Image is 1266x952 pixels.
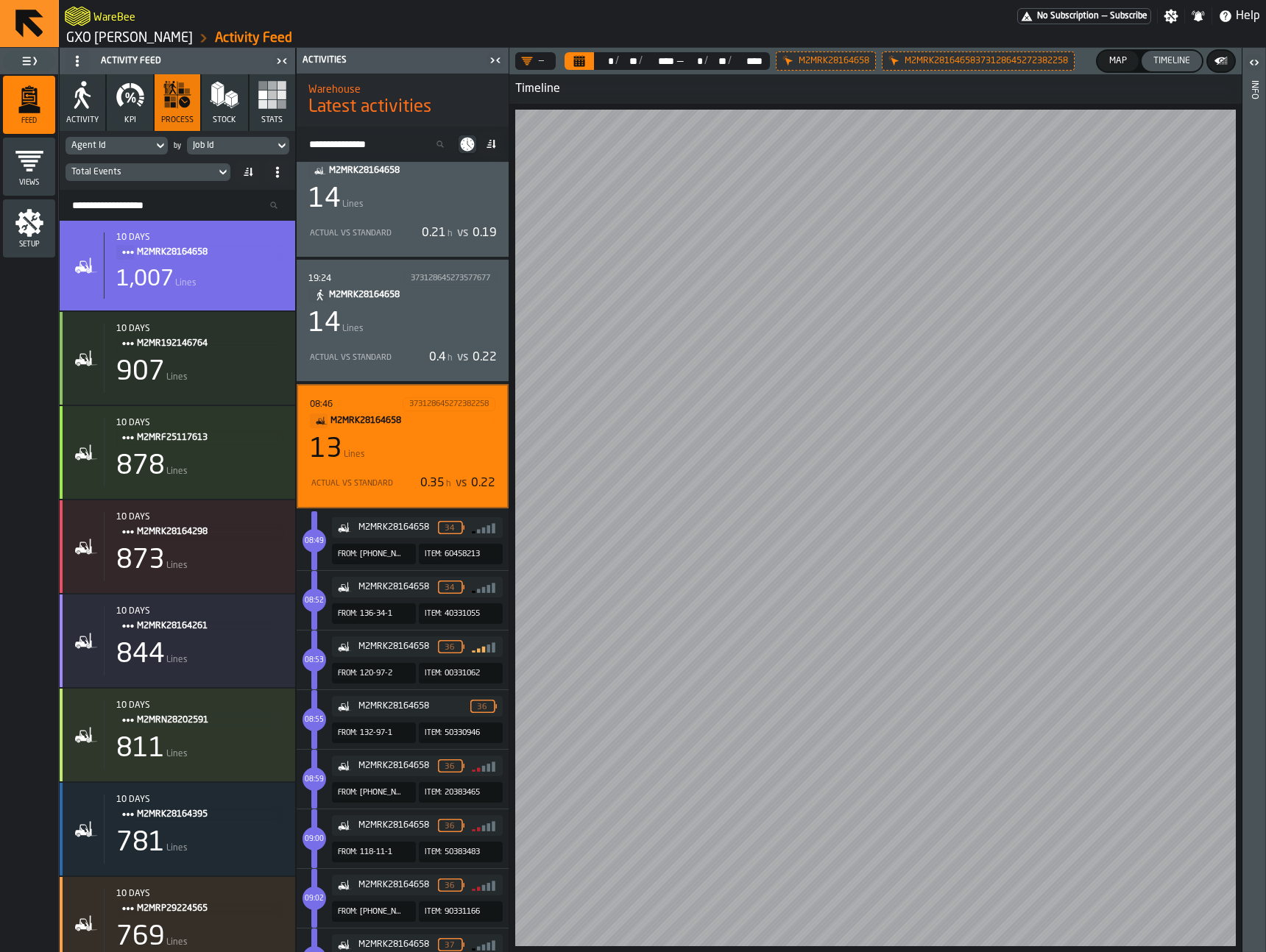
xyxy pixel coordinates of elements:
[445,525,455,533] text: 34
[308,220,497,245] div: StatList-item-Actual vs Standard
[166,655,188,665] span: Lines
[521,55,544,67] div: DropdownMenuValue-
[3,138,55,196] li: menu Views
[308,271,497,285] div: Start: 9/30/2025, 7:24:03 PM - End: 9/30/2025, 7:48:18 PM
[116,324,283,334] div: Start: 9/30/2025, 12:07:11 AM - End: 9/30/2025, 9:50:39 PM
[338,729,357,737] span: From:
[3,179,55,187] span: Views
[297,809,509,868] div: EventTitle
[470,700,497,713] div: Energy Level: 36%
[332,696,503,717] div: Item
[3,199,55,258] li: menu Setup
[1103,56,1133,66] div: Map
[457,352,468,363] span: vs
[297,571,509,630] div: EventTitle
[311,869,317,928] span: LegendItem
[704,55,708,67] div: /
[470,759,497,772] div: Weak (-75 dBm)
[297,384,509,508] div: stat-
[310,397,495,411] div: Start: 9/30/2025, 8:46:07 AM - End: 9/30/2025, 9:07:12 AM
[619,55,639,67] div: Select date range
[732,55,764,67] div: Select date range
[116,795,283,805] div: 10 days
[116,734,165,764] div: 811
[342,324,364,334] span: Lines
[1208,51,1234,71] button: button-
[342,199,364,210] span: Lines
[303,529,326,553] span: counterLabel
[305,776,324,783] span: timestamp: Tue Sep 30 2025 08:59:25 GMT+0200 (Central European Summer Time)
[311,630,317,689] span: LegendItem
[116,512,283,540] div: Title
[137,430,272,446] span: M2MRF25117613
[425,789,442,797] span: Item:
[60,594,295,687] div: stat-
[425,729,442,737] span: Item:
[332,636,503,657] button: button-M2MRK28164658
[799,56,869,66] span: M2MRK28164658
[311,571,317,630] span: LegendItem
[446,479,451,489] span: h
[438,521,464,534] div: Energy Level: 34%
[448,353,453,363] span: h
[445,609,480,619] span: 40331055
[344,450,365,460] span: Lines
[360,550,404,559] span: [PHONE_NUMBER]
[116,232,283,243] div: 10 days
[308,346,497,369] div: RAW: Actual: 0.4 vs 0.22
[63,49,272,73] div: Activity Feed
[1242,48,1265,952] header: Info
[438,878,464,892] div: Energy Level: 36%
[332,787,357,798] div: From:
[419,787,442,798] div: Item:
[60,406,295,499] div: stat-
[303,708,326,731] span: counterLabel
[420,475,445,492] div: 0.35
[358,582,438,592] div: M2MRK28164658
[470,878,497,892] div: Weak (-69 dBm)
[470,938,497,951] div: Poor (-81 dBm)
[470,640,497,653] div: Fair (-64 dBm)
[116,606,283,634] div: Title
[116,324,283,352] div: Title
[332,636,503,657] div: Item
[308,309,341,338] div: 14
[137,618,272,634] span: M2MRK28164261
[332,668,357,679] div: From:
[60,500,295,593] div: stat-
[137,901,272,917] span: M2MRP29224565
[438,580,464,594] div: Energy Level: 34%
[3,76,55,135] li: menu Feed
[477,703,487,711] text: 36
[332,875,503,895] button: button-M2MRK28164658
[456,477,467,489] span: vs
[116,700,283,711] div: 10 days
[332,517,503,538] div: Item
[308,185,341,214] div: 14
[419,668,442,679] div: Item:
[332,549,357,560] div: From:
[360,669,392,678] span: 120-97-2
[116,700,283,711] div: Start: 9/30/2025, 12:04:48 AM - End: 9/30/2025, 9:54:06 PM
[300,55,485,65] div: Activities
[329,163,485,179] span: M2MRK28164658
[310,399,400,410] div: 08:46
[137,712,272,728] span: M2MRN28202591
[297,690,509,749] div: EventTitle
[166,372,188,383] span: Lines
[116,232,283,243] div: Start: 9/30/2025, 12:02:16 AM - End: 9/30/2025, 9:42:23 PM
[685,55,704,67] div: Select date range
[676,55,685,67] span: —
[728,55,732,67] div: /
[358,761,438,771] div: M2MRK28164658
[332,577,503,597] div: Item
[308,96,431,119] span: Latest activities
[332,875,503,895] div: Item
[332,728,357,739] div: From:
[782,55,794,67] div: Hide filter
[425,669,442,678] span: Item:
[116,795,283,805] div: Start: 9/30/2025, 12:00:23 AM - End: 9/30/2025, 11:59:56 PM
[311,690,317,749] span: LegendItem
[137,244,272,260] span: M2MRK28164658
